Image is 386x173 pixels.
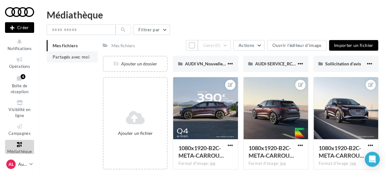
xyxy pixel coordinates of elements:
div: Format d'image: jpg [178,161,233,166]
button: Créer [5,22,34,33]
div: Nouvelle campagne [5,22,34,33]
a: Opérations [5,55,34,70]
div: Format d'image: jpg [319,161,373,166]
p: Audi LAON [18,161,27,167]
span: Visibilité en ligne [8,107,30,118]
span: Notifications [8,46,32,51]
span: AUDI-SERVICE_RCH_CARROUSEL-CARRE-1080x1080_META (2) [255,61,382,66]
span: Boîte de réception [11,83,28,94]
span: AUDI VN_Nouvelle A3_LOM 1 [185,61,244,66]
span: Actions [239,43,254,48]
div: Ajouter un fichier [106,130,164,136]
span: (0) [215,43,220,48]
a: AL Audi LAON [5,158,34,170]
span: Sollicitation d'avis [325,61,361,66]
span: Partagés avec moi [53,54,90,59]
button: Gérer(0) [198,40,231,51]
span: Importer un fichier [334,43,373,48]
span: Opérations [9,64,30,69]
div: Format d'image: jpg [249,161,303,166]
button: Filtrer par [133,24,170,35]
span: Campagnes [8,131,31,136]
a: Campagnes [5,122,34,137]
a: Visibilité en ligne [5,98,34,119]
button: Notifications [5,37,34,52]
span: Mes fichiers [53,43,78,48]
span: 1080x1920-B2C-META-CARROUSEL-Q4e-tron-03-LOM1_COVOITURER [249,145,294,159]
a: Médiathèque [5,140,34,155]
span: 1080x1920-B2C-META-CARROUSEL-Q4e-tron-02-LOM1_COVOITURER [319,145,364,159]
button: Actions [233,40,265,51]
div: 4 [21,74,25,79]
div: Open Intercom Messenger [365,152,380,167]
div: Ajouter un dossier [104,61,167,67]
span: 1080x1920-B2C-META-CARROUSEL-Q4e-tron-01-LOM1_COVOITURER [178,145,224,159]
div: Médiathèque [47,10,378,19]
div: Mes fichiers [111,43,135,49]
span: Médiathèque [7,149,32,154]
button: Importer un fichier [329,40,378,51]
a: Boîte de réception4 [5,73,34,96]
button: Ouvrir l'éditeur d'image [267,40,326,51]
span: AL [8,161,14,167]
